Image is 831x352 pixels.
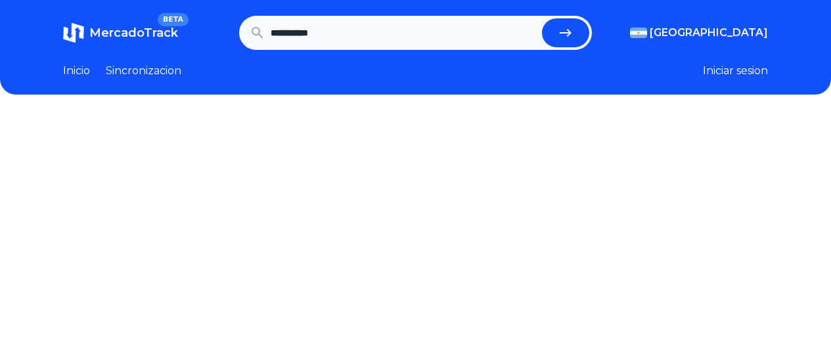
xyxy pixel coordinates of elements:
span: [GEOGRAPHIC_DATA] [650,25,768,41]
span: MercadoTrack [89,26,178,40]
img: Argentina [630,28,647,38]
a: Sincronizacion [106,63,181,79]
button: Iniciar sesion [703,63,768,79]
button: [GEOGRAPHIC_DATA] [630,25,768,41]
a: MercadoTrackBETA [63,22,178,43]
a: Inicio [63,63,90,79]
img: MercadoTrack [63,22,84,43]
span: BETA [158,13,189,26]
